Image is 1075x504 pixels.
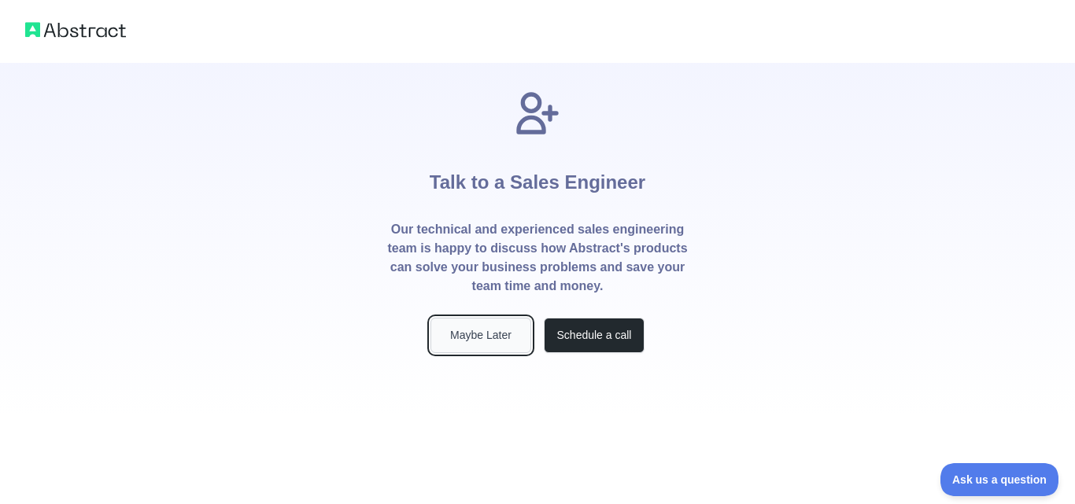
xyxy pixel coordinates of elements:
img: Abstract logo [25,19,126,41]
button: Maybe Later [430,318,531,353]
h1: Talk to a Sales Engineer [430,138,645,220]
iframe: Toggle Customer Support [940,463,1059,496]
button: Schedule a call [544,318,645,353]
p: Our technical and experienced sales engineering team is happy to discuss how Abstract's products ... [386,220,689,296]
